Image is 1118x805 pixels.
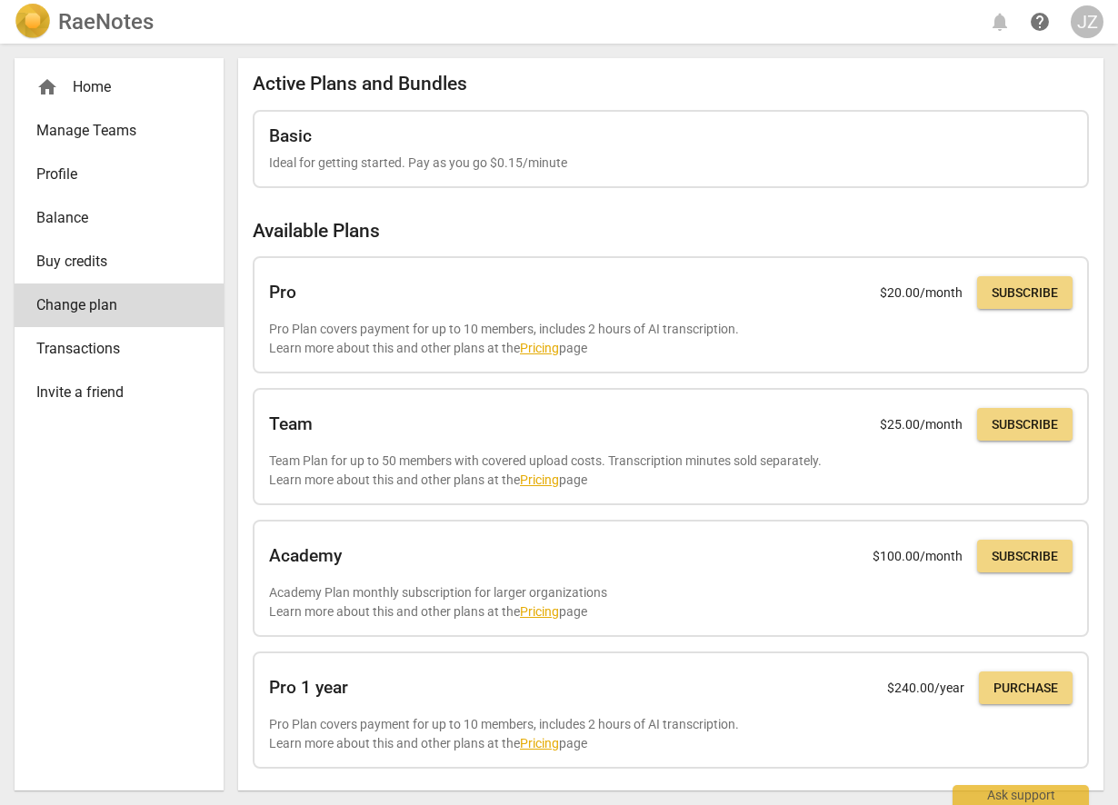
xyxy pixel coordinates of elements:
[253,73,1089,95] h2: Active Plans and Bundles
[253,220,1089,243] h2: Available Plans
[36,294,187,316] span: Change plan
[1023,5,1056,38] a: Help
[36,164,187,185] span: Profile
[36,382,187,403] span: Invite a friend
[15,65,224,109] div: Home
[520,604,559,619] a: Pricing
[992,416,1058,434] span: Subscribe
[873,547,963,566] p: $ 100.00 /month
[269,283,296,303] h2: Pro
[15,371,224,414] a: Invite a friend
[36,207,187,229] span: Balance
[269,583,1073,621] p: Academy Plan monthly subscription for larger organizations Learn more about this and other plans ...
[269,126,312,146] h2: Basic
[887,679,964,698] p: $ 240.00 /year
[36,120,187,142] span: Manage Teams
[36,76,58,98] span: home
[269,414,313,434] h2: Team
[977,408,1073,441] button: Subscribe
[269,715,1073,752] p: Pro Plan covers payment for up to 10 members, includes 2 hours of AI transcription. Learn more ab...
[269,320,1073,357] p: Pro Plan covers payment for up to 10 members, includes 2 hours of AI transcription. Learn more ab...
[1071,5,1103,38] button: JZ
[15,153,224,196] a: Profile
[993,680,1058,698] span: Purchase
[977,540,1073,572] button: Subscribe
[36,251,187,273] span: Buy credits
[520,736,559,750] a: Pricing
[15,109,224,153] a: Manage Teams
[36,76,187,98] div: Home
[979,671,1073,704] button: Purchase
[269,452,1073,489] p: Team Plan for up to 50 members with covered upload costs. Transcription minutes sold separately. ...
[880,283,963,303] p: $ 20.00 /month
[15,196,224,240] a: Balance
[15,240,224,283] a: Buy credits
[520,341,559,355] a: Pricing
[992,548,1058,566] span: Subscribe
[269,678,348,698] h2: Pro 1 year
[15,283,224,327] a: Change plan
[977,276,1073,309] button: Subscribe
[15,4,51,40] img: Logo
[36,338,187,360] span: Transactions
[269,154,1073,173] p: Ideal for getting started. Pay as you go $0.15/minute
[15,4,154,40] a: LogoRaeNotes
[880,415,963,434] p: $ 25.00 /month
[269,546,342,566] h2: Academy
[58,9,154,35] h2: RaeNotes
[953,785,1089,805] div: Ask support
[1029,11,1051,33] span: help
[15,327,224,371] a: Transactions
[520,472,559,487] a: Pricing
[992,284,1058,303] span: Subscribe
